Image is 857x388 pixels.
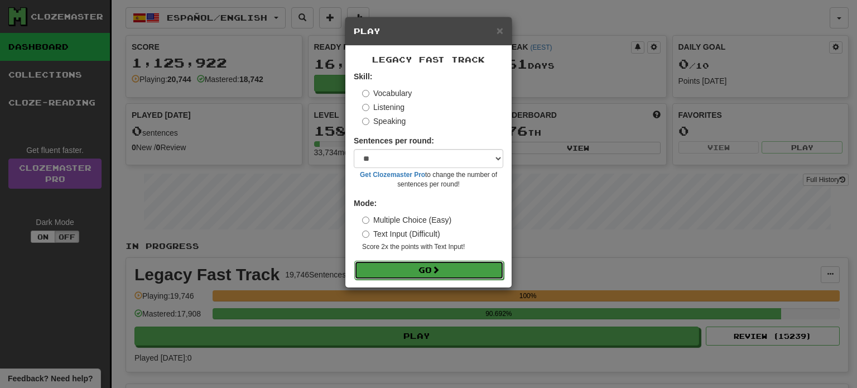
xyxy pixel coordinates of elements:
strong: Skill: [354,72,372,81]
strong: Mode: [354,199,377,208]
input: Text Input (Difficult) [362,231,369,238]
small: to change the number of sentences per round! [354,170,503,189]
input: Multiple Choice (Easy) [362,217,369,224]
span: × [497,24,503,37]
label: Multiple Choice (Easy) [362,214,451,226]
label: Speaking [362,116,406,127]
small: Score 2x the points with Text Input ! [362,242,503,252]
label: Text Input (Difficult) [362,228,440,239]
h5: Play [354,26,503,37]
button: Close [497,25,503,36]
button: Go [354,261,504,280]
label: Vocabulary [362,88,412,99]
label: Sentences per round: [354,135,434,146]
a: Get Clozemaster Pro [360,171,425,179]
label: Listening [362,102,405,113]
input: Listening [362,104,369,111]
input: Speaking [362,118,369,125]
input: Vocabulary [362,90,369,97]
span: Legacy Fast Track [372,55,485,64]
